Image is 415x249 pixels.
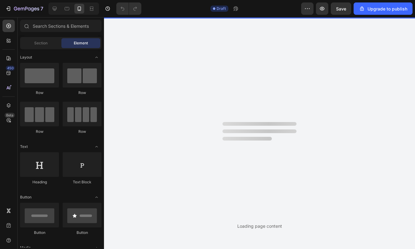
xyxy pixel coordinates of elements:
[20,90,59,96] div: Row
[63,129,102,134] div: Row
[92,192,102,202] span: Toggle open
[92,142,102,152] span: Toggle open
[336,6,346,11] span: Save
[237,223,282,229] div: Loading page content
[20,179,59,185] div: Heading
[20,20,102,32] input: Search Sections & Elements
[217,6,226,11] span: Draft
[2,2,46,15] button: 7
[74,40,88,46] span: Element
[20,55,32,60] span: Layout
[40,5,43,12] p: 7
[63,90,102,96] div: Row
[63,230,102,235] div: Button
[92,52,102,62] span: Toggle open
[331,2,351,15] button: Save
[63,179,102,185] div: Text Block
[359,6,407,12] div: Upgrade to publish
[6,66,15,71] div: 450
[354,2,413,15] button: Upgrade to publish
[20,230,59,235] div: Button
[5,113,15,118] div: Beta
[20,194,31,200] span: Button
[34,40,48,46] span: Section
[116,2,141,15] div: Undo/Redo
[20,144,28,149] span: Text
[20,129,59,134] div: Row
